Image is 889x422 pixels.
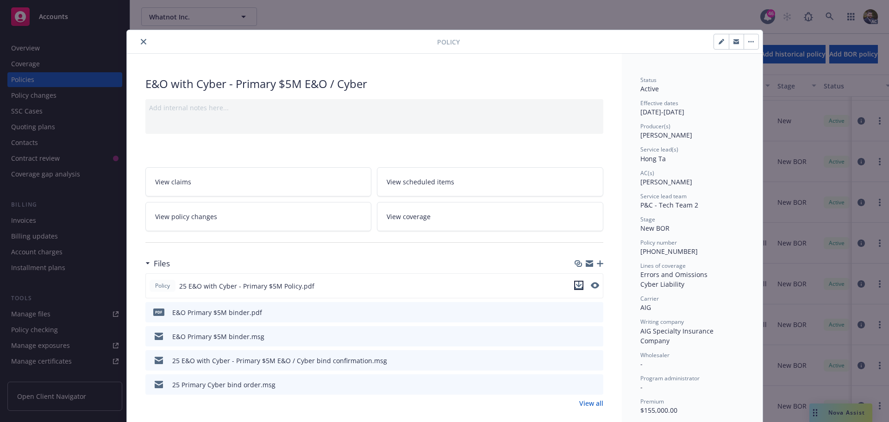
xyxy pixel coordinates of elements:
[591,356,600,365] button: preview file
[640,122,670,130] span: Producer(s)
[172,356,387,365] div: 25 E&O with Cyber - Primary $5M E&O / Cyber bind confirmation.msg
[640,177,692,186] span: [PERSON_NAME]
[640,406,677,415] span: $155,000.00
[640,262,686,270] span: Lines of coverage
[437,37,460,47] span: Policy
[640,318,684,326] span: Writing company
[640,154,666,163] span: Hong Ta
[640,351,670,359] span: Wholesaler
[149,103,600,113] div: Add internal notes here...
[640,295,659,302] span: Carrier
[640,239,677,246] span: Policy number
[640,383,643,391] span: -
[179,281,314,291] span: 25 E&O with Cyber - Primary $5M Policy.pdf
[145,167,372,196] a: View claims
[640,374,700,382] span: Program administrator
[640,76,657,84] span: Status
[145,76,603,92] div: E&O with Cyber - Primary $5M E&O / Cyber
[576,356,584,365] button: download file
[172,308,262,317] div: E&O Primary $5M binder.pdf
[591,281,599,291] button: preview file
[640,303,651,312] span: AIG
[591,380,600,390] button: preview file
[591,332,600,341] button: preview file
[172,332,264,341] div: E&O Primary $5M binder.msg
[640,169,654,177] span: AC(s)
[640,192,687,200] span: Service lead team
[640,201,698,209] span: P&C - Tech Team 2
[640,359,643,368] span: -
[145,258,170,270] div: Files
[640,224,670,233] span: New BOR
[172,380,275,390] div: 25 Primary Cyber bind order.msg
[576,308,584,317] button: download file
[138,36,149,47] button: close
[640,397,664,405] span: Premium
[153,309,164,315] span: pdf
[640,131,692,139] span: [PERSON_NAME]
[640,215,655,223] span: Stage
[387,177,454,187] span: View scheduled items
[574,281,583,291] button: download file
[591,308,600,317] button: preview file
[640,84,659,93] span: Active
[153,282,172,290] span: Policy
[387,212,431,221] span: View coverage
[576,332,584,341] button: download file
[640,247,698,256] span: [PHONE_NUMBER]
[574,281,583,290] button: download file
[155,212,217,221] span: View policy changes
[640,279,744,289] div: Cyber Liability
[154,258,170,270] h3: Files
[640,99,744,117] div: [DATE] - [DATE]
[640,327,715,345] span: AIG Specialty Insurance Company
[377,202,603,231] a: View coverage
[377,167,603,196] a: View scheduled items
[640,99,678,107] span: Effective dates
[145,202,372,231] a: View policy changes
[576,380,584,390] button: download file
[591,282,599,289] button: preview file
[155,177,191,187] span: View claims
[640,270,744,279] div: Errors and Omissions
[640,145,678,153] span: Service lead(s)
[579,398,603,408] a: View all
